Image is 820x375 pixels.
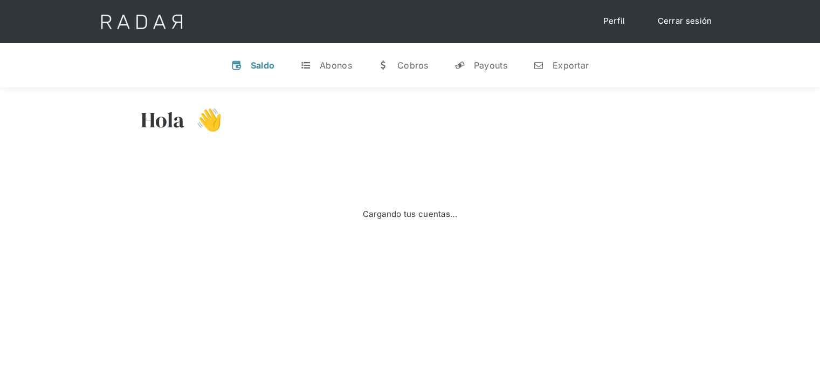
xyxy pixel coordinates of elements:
div: y [454,60,465,71]
div: t [300,60,311,71]
div: v [231,60,242,71]
div: Cargando tus cuentas... [363,208,457,221]
div: Saldo [251,60,275,71]
a: Cerrar sesión [647,11,723,32]
h3: 👋 [185,106,223,133]
h3: Hola [141,106,185,133]
div: Payouts [474,60,507,71]
div: Abonos [320,60,352,71]
div: Cobros [397,60,429,71]
div: w [378,60,389,71]
div: Exportar [553,60,589,71]
a: Perfil [592,11,636,32]
div: n [533,60,544,71]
